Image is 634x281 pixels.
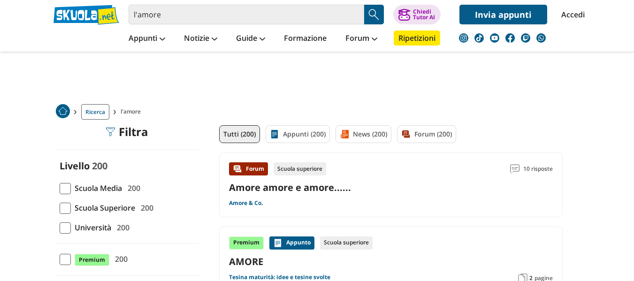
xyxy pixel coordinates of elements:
a: Notizie [182,30,220,47]
a: Appunti [126,30,168,47]
span: 200 [111,253,128,265]
a: Forum [343,30,380,47]
img: instagram [459,33,468,43]
img: twitch [521,33,530,43]
a: Ripetizioni [394,30,440,46]
span: Premium [75,254,109,266]
a: News (200) [336,125,391,143]
a: Formazione [282,30,329,47]
a: Accedi [561,5,581,24]
div: Scuola superiore [274,162,326,175]
a: Guide [234,30,267,47]
img: tiktok [474,33,484,43]
a: Ricerca [81,104,109,120]
span: Scuola Media [71,182,122,194]
button: ChiediTutor AI [393,5,441,24]
span: 200 [92,159,107,172]
span: Università [71,221,111,234]
a: Tesina maturità: idee e tesine svolte [229,273,330,281]
div: Scuola superiore [320,236,373,250]
img: Forum contenuto [233,164,242,174]
img: Home [56,104,70,118]
span: 200 [113,221,130,234]
a: Tutti (200) [219,125,260,143]
a: Home [56,104,70,120]
span: 200 [124,182,140,194]
a: AMORE [229,255,553,268]
div: Forum [229,162,268,175]
img: Cerca appunti, riassunti o versioni [367,8,381,22]
img: News filtro contenuto [340,129,349,139]
label: Livello [60,159,90,172]
a: Amore amore e amore...... [229,181,351,194]
img: Forum filtro contenuto [401,129,411,139]
div: Appunto [269,236,314,250]
img: Commenti lettura [510,164,519,174]
div: Chiedi Tutor AI [413,9,435,20]
a: Amore & Co. [229,199,263,207]
img: Appunti contenuto [273,238,283,248]
img: WhatsApp [536,33,546,43]
img: Filtra filtri mobile [106,127,115,137]
img: facebook [505,33,515,43]
span: 200 [137,202,153,214]
a: Invia appunti [459,5,547,24]
span: 10 risposte [523,162,553,175]
input: Cerca appunti, riassunti o versioni [129,5,364,24]
a: Appunti (200) [266,125,330,143]
img: youtube [490,33,499,43]
span: Scuola Superiore [71,202,135,214]
span: l'amore [121,104,145,120]
img: Appunti filtro contenuto [270,129,279,139]
div: Premium [229,236,264,250]
button: Search Button [364,5,384,24]
div: Filtra [106,125,148,138]
a: Forum (200) [397,125,456,143]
